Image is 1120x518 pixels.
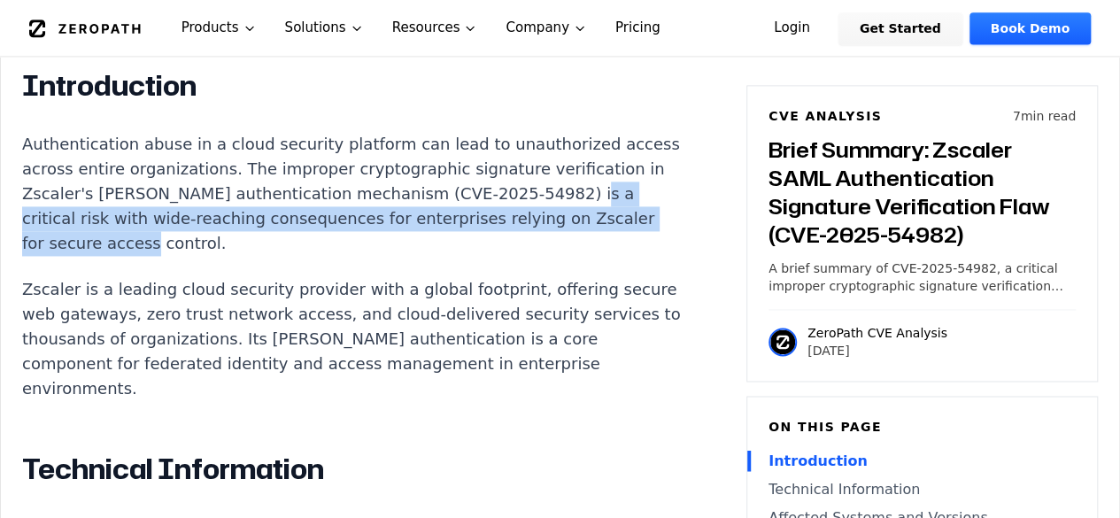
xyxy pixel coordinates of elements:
[769,478,1076,499] a: Technical Information
[769,259,1076,295] p: A brief summary of CVE-2025-54982, a critical improper cryptographic signature verification issue...
[838,12,962,44] a: Get Started
[1013,107,1076,125] p: 7 min read
[753,12,831,44] a: Login
[807,324,947,342] p: ZeroPath CVE Analysis
[769,135,1076,249] h3: Brief Summary: Zscaler SAML Authentication Signature Verification Flaw (CVE-2025-54982)
[769,107,882,125] h6: CVE Analysis
[769,418,1076,436] h6: On this page
[807,342,947,360] p: [DATE]
[769,328,797,356] img: ZeroPath CVE Analysis
[22,132,681,256] p: Authentication abuse in a cloud security platform can lead to unauthorized access across entire o...
[22,68,681,104] h2: Introduction
[22,451,681,486] h2: Technical Information
[769,450,1076,471] a: Introduction
[22,277,681,401] p: Zscaler is a leading cloud security provider with a global footprint, offering secure web gateway...
[969,12,1091,44] a: Book Demo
